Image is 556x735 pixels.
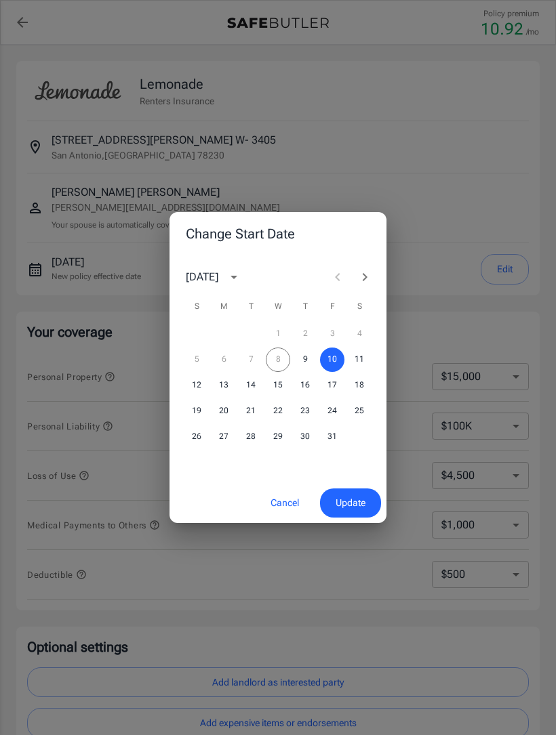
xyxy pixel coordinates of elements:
button: 17 [320,373,344,398]
button: 12 [184,373,209,398]
button: 21 [239,399,263,423]
span: Friday [320,293,344,320]
button: calendar view is open, switch to year view [222,266,245,289]
button: 24 [320,399,344,423]
button: Cancel [255,488,315,518]
button: 27 [212,425,236,449]
span: Update [336,495,365,511]
button: 22 [266,399,290,423]
span: Tuesday [239,293,263,320]
button: 19 [184,399,209,423]
button: 15 [266,373,290,398]
button: 31 [320,425,344,449]
button: 14 [239,373,263,398]
span: Wednesday [266,293,290,320]
span: Thursday [293,293,317,320]
button: Update [320,488,381,518]
button: 13 [212,373,236,398]
button: 10 [320,348,344,372]
button: 29 [266,425,290,449]
button: 11 [347,348,372,372]
button: 25 [347,399,372,423]
h2: Change Start Date [170,212,386,255]
button: 23 [293,399,317,423]
button: 9 [293,348,317,372]
button: 16 [293,373,317,398]
button: 20 [212,399,236,423]
span: Sunday [184,293,209,320]
span: Monday [212,293,236,320]
div: [DATE] [186,269,218,285]
span: Saturday [347,293,372,320]
button: 26 [184,425,209,449]
button: 18 [347,373,372,398]
button: 28 [239,425,263,449]
button: Next month [351,264,378,291]
button: 30 [293,425,317,449]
